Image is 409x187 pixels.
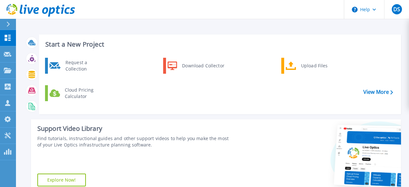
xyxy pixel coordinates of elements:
[179,59,227,72] div: Download Collector
[45,58,110,74] a: Request a Collection
[363,89,393,95] a: View More
[45,41,393,48] h3: Start a New Project
[45,85,110,101] a: Cloud Pricing Calculator
[281,58,347,74] a: Upload Files
[37,174,86,186] a: Explore Now!
[163,58,229,74] a: Download Collector
[62,87,109,100] div: Cloud Pricing Calculator
[37,135,230,148] div: Find tutorials, instructional guides and other support videos to help you make the most of your L...
[37,124,230,133] div: Support Video Library
[62,59,109,72] div: Request a Collection
[298,59,345,72] div: Upload Files
[393,7,400,12] span: DS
